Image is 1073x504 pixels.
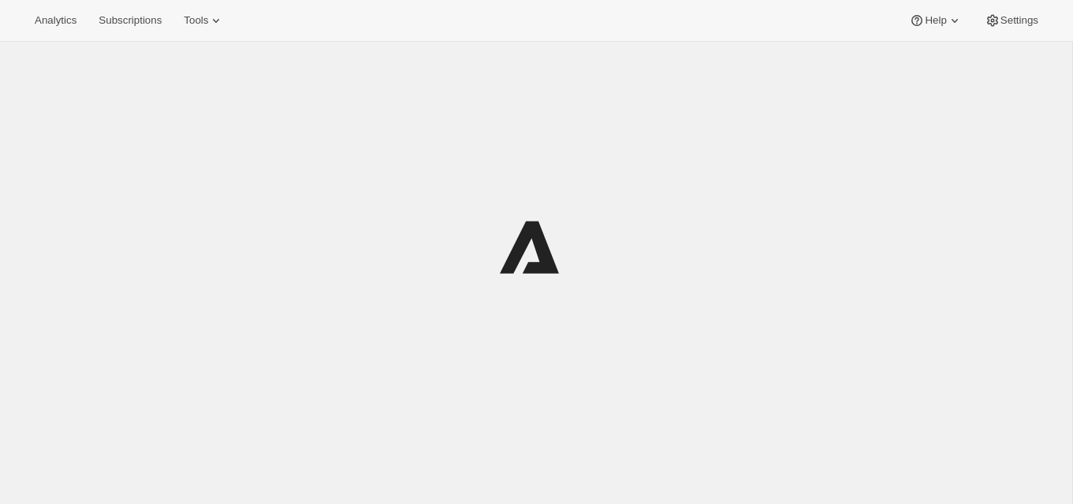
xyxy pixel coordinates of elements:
[89,9,171,32] button: Subscriptions
[25,9,86,32] button: Analytics
[1000,14,1038,27] span: Settings
[925,14,946,27] span: Help
[99,14,162,27] span: Subscriptions
[35,14,76,27] span: Analytics
[975,9,1048,32] button: Settings
[184,14,208,27] span: Tools
[900,9,971,32] button: Help
[174,9,233,32] button: Tools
